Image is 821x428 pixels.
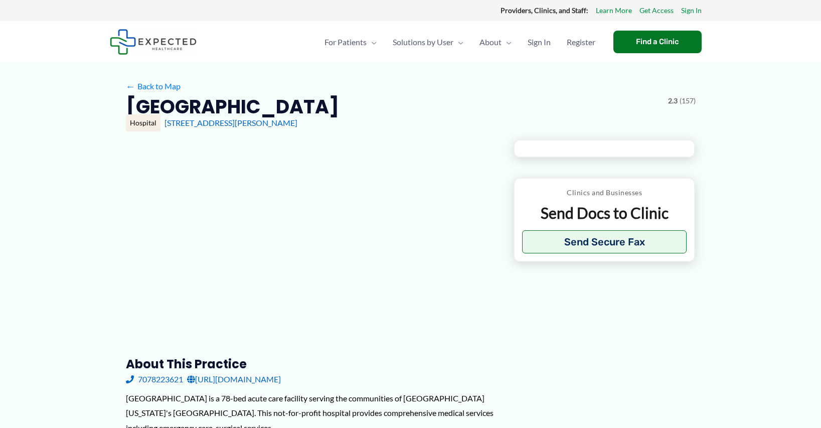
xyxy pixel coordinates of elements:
[126,94,339,119] h2: [GEOGRAPHIC_DATA]
[502,25,512,60] span: Menu Toggle
[316,25,385,60] a: For PatientsMenu Toggle
[385,25,471,60] a: Solutions by UserMenu Toggle
[471,25,520,60] a: AboutMenu Toggle
[126,372,183,387] a: 7078223621
[187,372,281,387] a: [URL][DOMAIN_NAME]
[596,4,632,17] a: Learn More
[639,4,674,17] a: Get Access
[680,94,696,107] span: (157)
[567,25,595,60] span: Register
[522,186,687,199] p: Clinics and Businesses
[522,230,687,253] button: Send Secure Fax
[110,29,197,55] img: Expected Healthcare Logo - side, dark font, small
[367,25,377,60] span: Menu Toggle
[126,79,181,94] a: ←Back to Map
[520,25,559,60] a: Sign In
[126,356,498,372] h3: About this practice
[559,25,603,60] a: Register
[479,25,502,60] span: About
[316,25,603,60] nav: Primary Site Navigation
[393,25,453,60] span: Solutions by User
[126,114,160,131] div: Hospital
[126,81,135,91] span: ←
[613,31,702,53] a: Find a Clinic
[165,118,297,127] a: [STREET_ADDRESS][PERSON_NAME]
[528,25,551,60] span: Sign In
[522,203,687,223] p: Send Docs to Clinic
[681,4,702,17] a: Sign In
[668,94,678,107] span: 2.3
[453,25,463,60] span: Menu Toggle
[501,6,588,15] strong: Providers, Clinics, and Staff:
[324,25,367,60] span: For Patients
